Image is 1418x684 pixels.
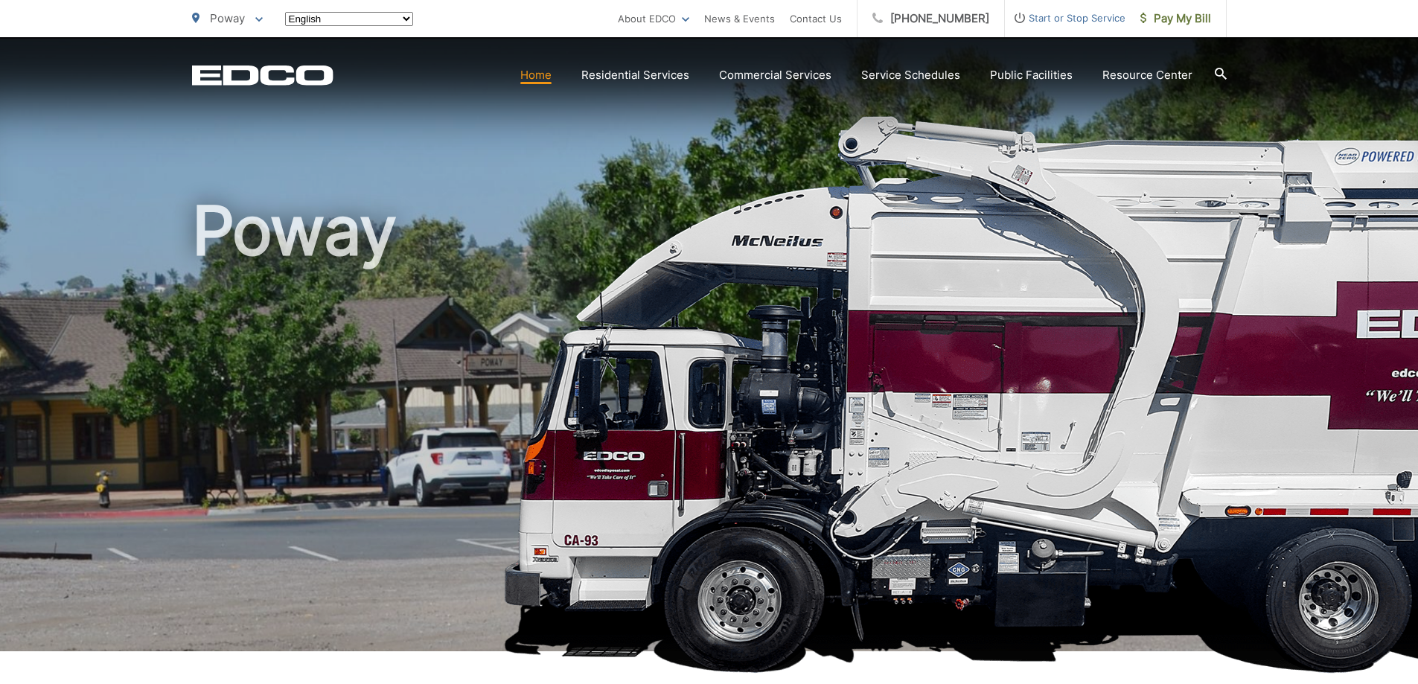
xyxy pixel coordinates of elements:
[719,66,831,84] a: Commercial Services
[618,10,689,28] a: About EDCO
[704,10,775,28] a: News & Events
[520,66,552,84] a: Home
[790,10,842,28] a: Contact Us
[1140,10,1211,28] span: Pay My Bill
[1102,66,1192,84] a: Resource Center
[990,66,1073,84] a: Public Facilities
[861,66,960,84] a: Service Schedules
[581,66,689,84] a: Residential Services
[192,65,333,86] a: EDCD logo. Return to the homepage.
[210,11,245,25] span: Poway
[285,12,413,26] select: Select a language
[192,194,1227,665] h1: Poway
